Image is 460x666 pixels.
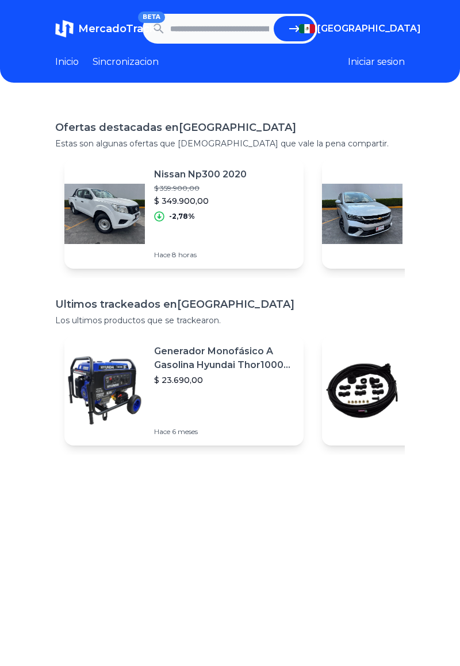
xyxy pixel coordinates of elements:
[64,158,304,269] a: Featured imageNissan Np300 2020$ 359.900,00$ 349.900,00-2,78%Hace 8 horas
[55,119,405,135] h1: Ofertas destacadas en [GEOGRAPHIC_DATA]
[154,344,294,372] p: Generador Monofásico A Gasolina Hyundai Thor10000 P 11.5 Kw
[55,20,74,38] img: MercadoTrack
[93,55,159,69] a: Sincronizacion
[55,138,405,149] p: Estas son algunas ofertas que [DEMOGRAPHIC_DATA] que vale la pena compartir.
[317,22,421,36] span: [GEOGRAPHIC_DATA]
[78,22,156,35] span: MercadoTrack
[154,374,294,386] p: $ 23.690,00
[299,22,405,36] button: [GEOGRAPHIC_DATA]
[64,335,304,446] a: Featured imageGenerador Monofásico A Gasolina Hyundai Thor10000 P 11.5 Kw$ 23.690,00Hace 6 meses
[138,11,165,23] span: BETA
[55,315,405,326] p: Los ultimos productos que se trackearon.
[64,173,145,254] img: Featured image
[348,55,405,69] button: Iniciar sesion
[154,250,247,260] p: Hace 8 horas
[55,20,143,38] a: MercadoTrackBETA
[169,212,195,221] p: -2,78%
[55,55,79,69] a: Inicio
[64,350,145,431] img: Featured image
[322,173,402,254] img: Featured image
[299,24,315,33] img: Mexico
[55,296,405,312] h1: Ultimos trackeados en [GEOGRAPHIC_DATA]
[154,184,247,193] p: $ 359.900,00
[154,427,294,436] p: Hace 6 meses
[322,350,402,431] img: Featured image
[154,195,247,207] p: $ 349.900,00
[154,168,247,181] p: Nissan Np300 2020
